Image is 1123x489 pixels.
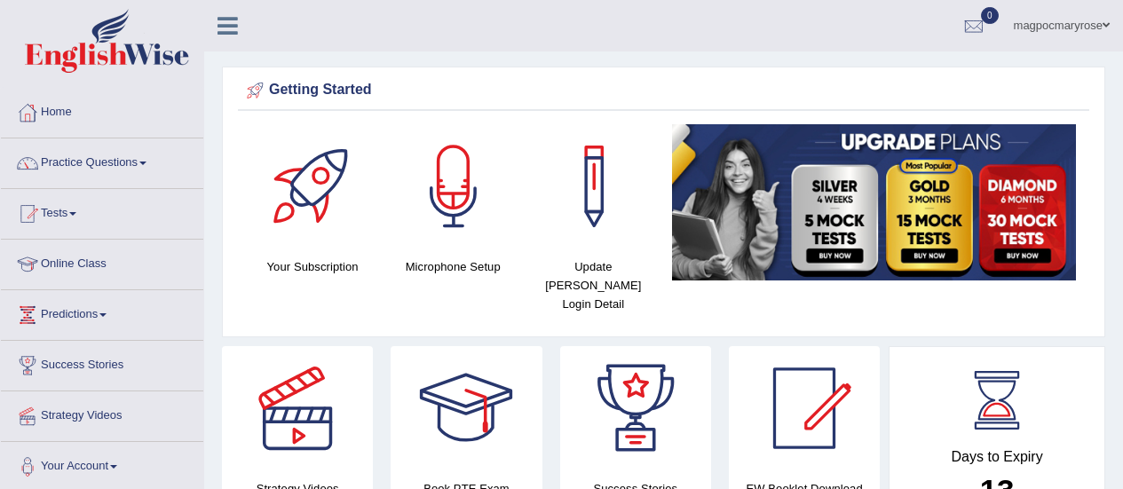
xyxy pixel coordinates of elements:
a: Tests [1,189,203,233]
h4: Days to Expiry [909,449,1085,465]
img: small5.jpg [672,124,1076,280]
a: Home [1,88,203,132]
a: Practice Questions [1,138,203,183]
div: Getting Started [242,77,1085,104]
span: 0 [981,7,999,24]
h4: Microphone Setup [391,257,514,276]
a: Strategy Videos [1,391,203,436]
h4: Update [PERSON_NAME] Login Detail [532,257,654,313]
a: Online Class [1,240,203,284]
a: Success Stories [1,341,203,385]
a: Predictions [1,290,203,335]
h4: Your Subscription [251,257,374,276]
a: Your Account [1,442,203,486]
